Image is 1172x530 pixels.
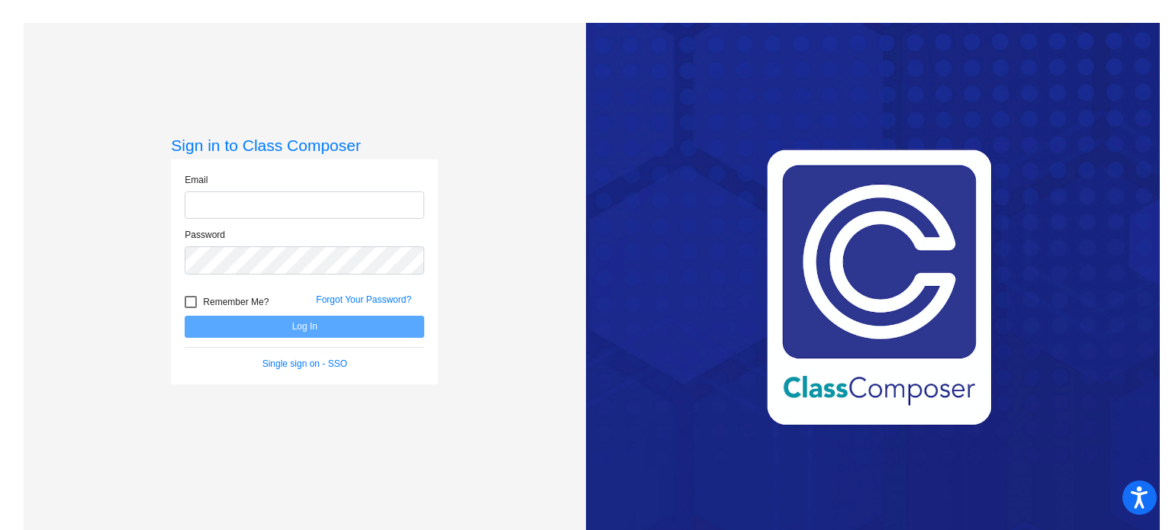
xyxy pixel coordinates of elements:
[203,293,269,311] span: Remember Me?
[185,316,424,338] button: Log In
[185,173,208,187] label: Email
[316,294,411,305] a: Forgot Your Password?
[262,358,347,369] a: Single sign on - SSO
[185,228,225,242] label: Password
[171,136,438,155] h3: Sign in to Class Composer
